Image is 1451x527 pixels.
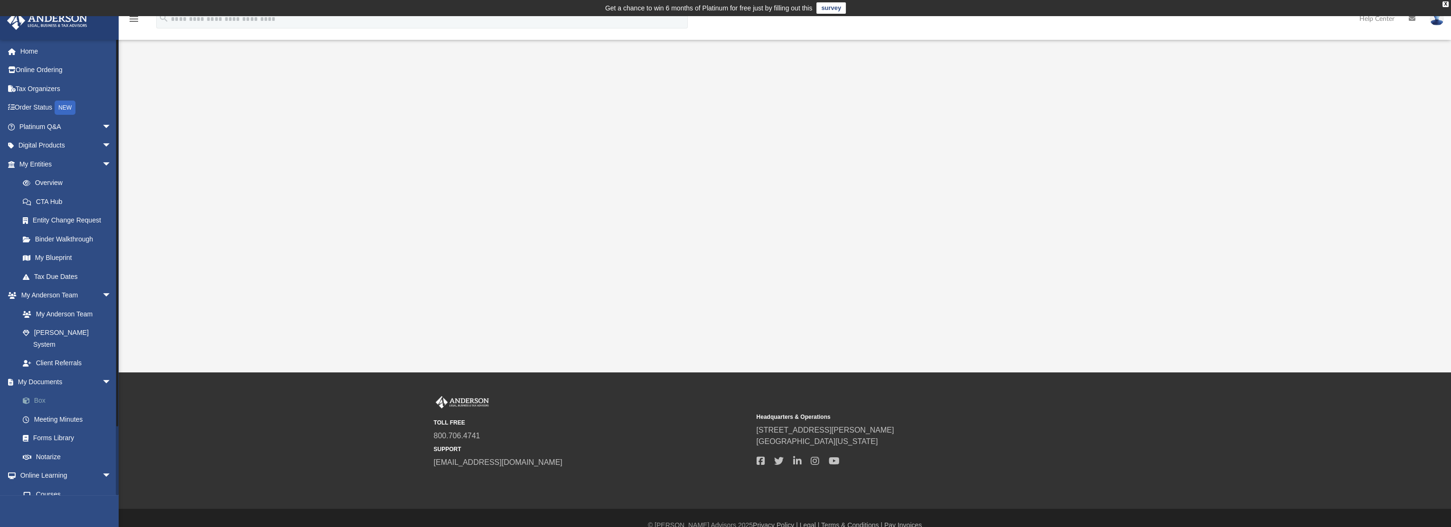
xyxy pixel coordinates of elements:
[13,429,121,448] a: Forms Library
[13,324,121,354] a: [PERSON_NAME] System
[757,426,894,434] a: [STREET_ADDRESS][PERSON_NAME]
[13,211,126,230] a: Entity Change Request
[434,418,750,427] small: TOLL FREE
[102,372,121,392] span: arrow_drop_down
[13,192,126,211] a: CTA Hub
[159,13,169,23] i: search
[434,445,750,453] small: SUPPORT
[128,13,140,25] i: menu
[7,466,121,485] a: Online Learningarrow_drop_down
[605,2,813,14] div: Get a chance to win 6 months of Platinum for free just by filling out this
[757,437,878,445] a: [GEOGRAPHIC_DATA][US_STATE]
[7,42,126,61] a: Home
[816,2,846,14] a: survey
[757,413,1073,421] small: Headquarters & Operations
[1430,12,1444,26] img: User Pic
[7,286,121,305] a: My Anderson Teamarrow_drop_down
[102,117,121,137] span: arrow_drop_down
[434,458,562,466] a: [EMAIL_ADDRESS][DOMAIN_NAME]
[102,466,121,486] span: arrow_drop_down
[102,136,121,156] span: arrow_drop_down
[13,391,126,410] a: Box
[4,11,90,30] img: Anderson Advisors Platinum Portal
[13,230,126,249] a: Binder Walkthrough
[7,117,126,136] a: Platinum Q&Aarrow_drop_down
[7,98,126,118] a: Order StatusNEW
[13,410,126,429] a: Meeting Minutes
[434,432,480,440] a: 800.706.4741
[55,101,75,115] div: NEW
[13,174,126,193] a: Overview
[7,79,126,98] a: Tax Organizers
[13,485,121,504] a: Courses
[13,305,116,324] a: My Anderson Team
[102,155,121,174] span: arrow_drop_down
[7,136,126,155] a: Digital Productsarrow_drop_down
[7,61,126,80] a: Online Ordering
[128,18,140,25] a: menu
[13,249,121,268] a: My Blueprint
[434,396,491,408] img: Anderson Advisors Platinum Portal
[7,155,126,174] a: My Entitiesarrow_drop_down
[1442,1,1449,7] div: close
[102,286,121,305] span: arrow_drop_down
[7,372,126,391] a: My Documentsarrow_drop_down
[13,447,126,466] a: Notarize
[13,354,121,373] a: Client Referrals
[13,267,126,286] a: Tax Due Dates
